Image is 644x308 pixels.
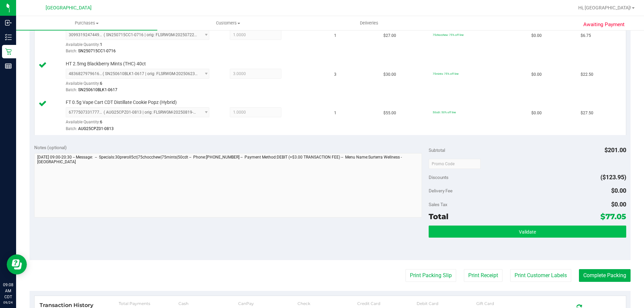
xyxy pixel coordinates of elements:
div: Credit Card [357,301,417,306]
button: Validate [429,226,626,238]
span: Batch: [66,126,77,131]
inline-svg: Reports [5,63,12,69]
div: CanPay [238,301,298,306]
button: Complete Packing [579,269,631,282]
span: Purchases [16,20,157,26]
span: Total [429,212,448,221]
button: Print Customer Labels [510,269,571,282]
a: Customers [157,16,299,30]
span: 75chocchew: 75% off line [433,33,464,37]
span: $0.00 [531,33,542,39]
span: Batch: [66,49,77,53]
div: Gift Card [476,301,536,306]
span: Customers [158,20,298,26]
div: Available Quantity: [66,79,217,92]
span: $0.00 [611,187,626,194]
span: AUG25CPZ01-0813 [78,126,114,131]
span: 1 [334,33,336,39]
input: Promo Code [429,159,481,169]
span: 6 [100,81,102,86]
span: ($123.95) [600,174,626,181]
span: Deliveries [351,20,387,26]
span: $201.00 [604,146,626,153]
span: Awaiting Payment [583,21,625,28]
div: Available Quantity: [66,117,217,130]
span: FT 0.5g Vape Cart CDT Distillate Cookie Popz (Hybrid) [66,99,177,106]
a: Deliveries [299,16,440,30]
div: Total Payments [119,301,178,306]
span: Sales Tax [429,202,447,207]
span: $22.50 [581,71,593,78]
a: Purchases [16,16,157,30]
span: SN250715CC1-0716 [78,49,116,53]
span: 6 [100,120,102,124]
div: Available Quantity: [66,40,217,53]
button: Print Receipt [464,269,502,282]
span: SN250610BLK1-0617 [78,87,117,92]
span: Hi, [GEOGRAPHIC_DATA]! [578,5,631,10]
span: Delivery Fee [429,188,452,193]
span: $55.00 [383,110,396,116]
span: Validate [519,229,536,235]
span: $30.00 [383,71,396,78]
span: [GEOGRAPHIC_DATA] [46,5,92,11]
button: Print Packing Slip [406,269,456,282]
span: 3 [334,71,336,78]
p: 09/24 [3,300,13,305]
iframe: Resource center [7,254,27,274]
span: 1 [334,110,336,116]
span: 1 [100,42,102,47]
span: $77.05 [600,212,626,221]
span: HT 2.5mg Blackberry Mints (THC) 40ct [66,61,146,67]
inline-svg: Retail [5,48,12,55]
span: $0.00 [531,71,542,78]
div: Check [298,301,357,306]
span: 50cdt: 50% off line [433,111,456,114]
span: $6.75 [581,33,591,39]
span: Batch: [66,87,77,92]
span: 75mints: 75% off line [433,72,459,75]
span: $0.00 [611,201,626,208]
inline-svg: Inbound [5,19,12,26]
span: Notes (optional) [34,145,67,150]
span: Discounts [429,171,448,183]
p: 09:08 AM CDT [3,282,13,300]
inline-svg: Inventory [5,34,12,41]
div: Debit Card [417,301,476,306]
span: $27.50 [581,110,593,116]
div: Cash [178,301,238,306]
span: $0.00 [531,110,542,116]
span: $27.00 [383,33,396,39]
span: Subtotal [429,147,445,153]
